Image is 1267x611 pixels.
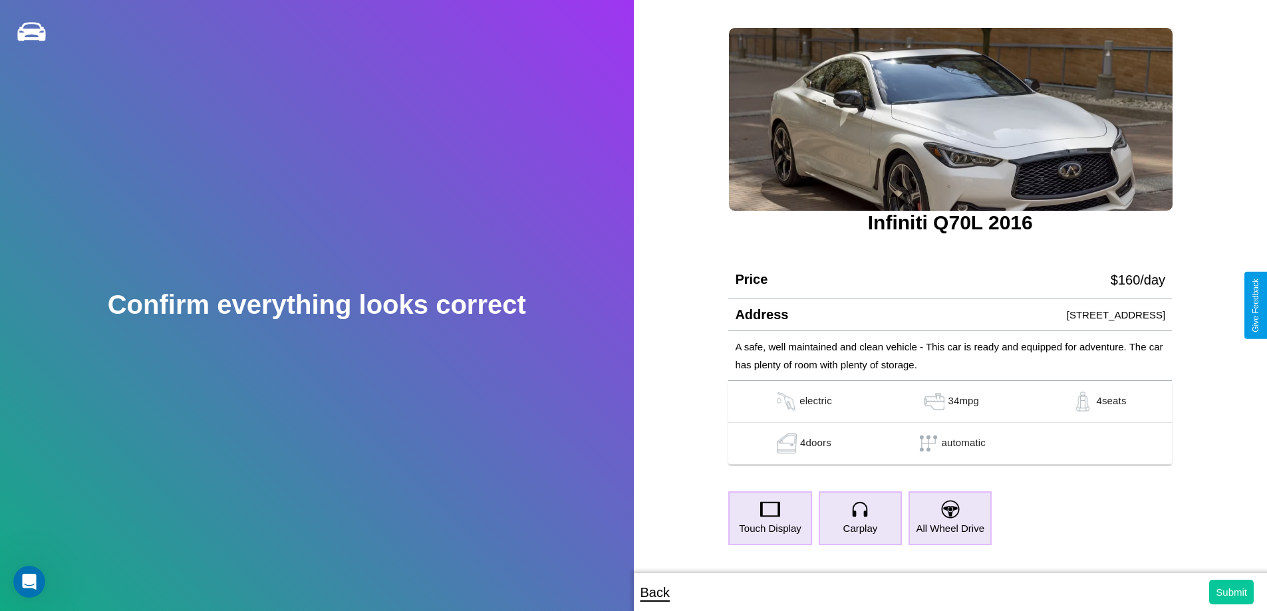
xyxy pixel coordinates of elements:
p: automatic [942,433,986,453]
p: electric [799,392,832,412]
img: gas [1069,392,1096,412]
h3: Infiniti Q70L 2016 [728,211,1172,234]
p: All Wheel Drive [916,519,984,537]
h2: Confirm everything looks correct [108,290,526,320]
iframe: Intercom live chat [13,566,45,598]
p: Carplay [843,519,878,537]
img: gas [773,392,799,412]
p: [STREET_ADDRESS] [1067,306,1165,324]
p: Back [640,580,670,604]
p: 34 mpg [948,392,979,412]
h4: Address [735,307,788,322]
p: Touch Display [739,519,801,537]
img: gas [921,392,948,412]
p: 4 doors [800,433,831,453]
table: simple table [728,381,1172,465]
div: Give Feedback [1251,279,1260,332]
button: Submit [1209,580,1254,604]
img: gas [774,433,800,453]
p: A safe, well maintained and clean vehicle - This car is ready and equipped for adventure. The car... [735,338,1165,374]
p: 4 seats [1096,392,1126,412]
p: $ 160 /day [1111,268,1165,292]
h4: Price [735,272,768,287]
